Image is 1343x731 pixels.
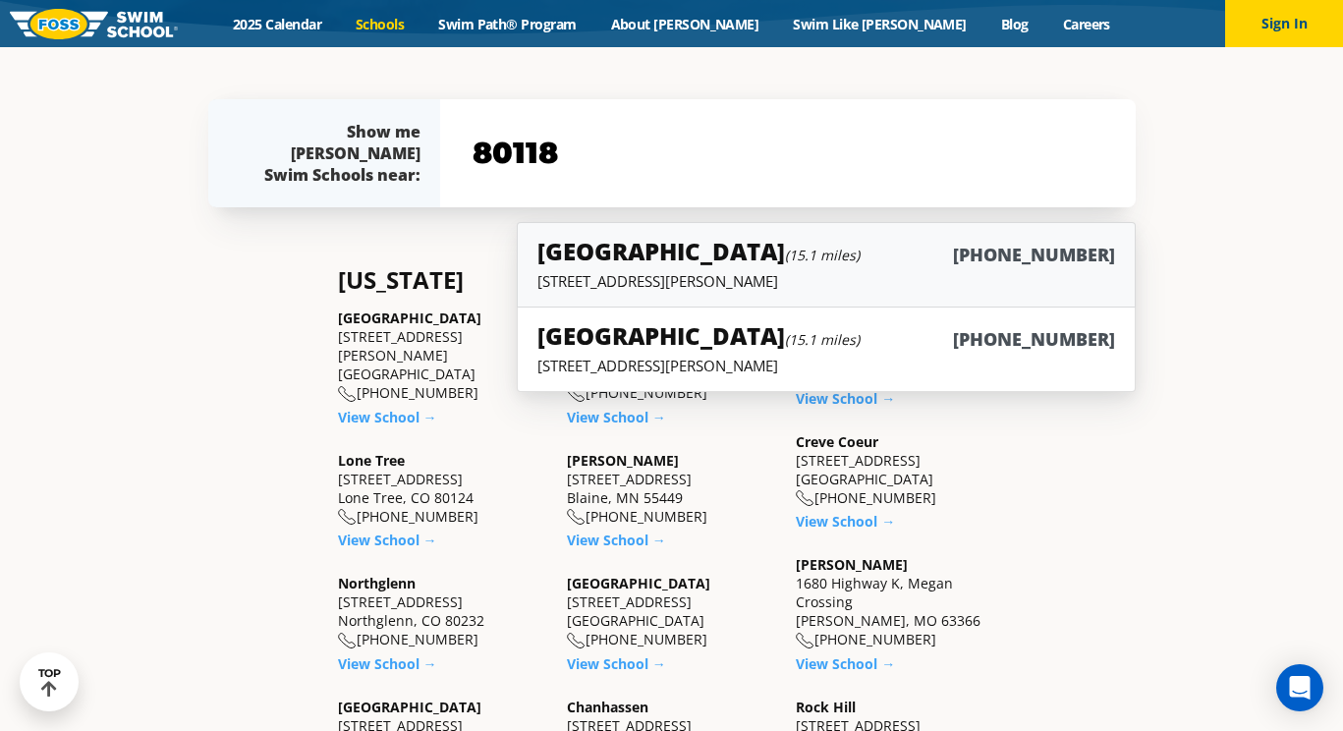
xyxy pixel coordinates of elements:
a: View School → [338,654,437,673]
a: [GEOGRAPHIC_DATA](15.1 miles)[PHONE_NUMBER][STREET_ADDRESS][PERSON_NAME] [517,222,1135,308]
a: Careers [1045,15,1127,33]
h5: [GEOGRAPHIC_DATA] [537,235,860,267]
img: location-phone-o-icon.svg [796,490,814,507]
div: Open Intercom Messenger [1276,664,1323,711]
h6: [PHONE_NUMBER] [953,243,1115,267]
p: [STREET_ADDRESS][PERSON_NAME] [537,271,1114,291]
h6: [PHONE_NUMBER] [953,327,1115,352]
a: Rock Hill [796,698,856,716]
a: View School → [796,654,895,673]
a: Blog [983,15,1045,33]
div: [STREET_ADDRESS] [GEOGRAPHIC_DATA] [PHONE_NUMBER] [567,574,776,649]
img: location-phone-o-icon.svg [567,509,586,526]
div: [STREET_ADDRESS] Blaine, MN 55449 [PHONE_NUMBER] [567,451,776,527]
div: Show me [PERSON_NAME] Swim Schools near: [248,121,420,186]
a: Swim Like [PERSON_NAME] [776,15,984,33]
a: 2025 Calendar [216,15,339,33]
div: 1680 Highway K, Megan Crossing [PERSON_NAME], MO 63366 [PHONE_NUMBER] [796,555,1005,649]
a: View School → [796,389,895,408]
div: [STREET_ADDRESS] Lone Tree, CO 80124 [PHONE_NUMBER] [338,451,547,527]
img: location-phone-o-icon.svg [338,386,357,403]
div: [STREET_ADDRESS] Northglenn, CO 80232 [PHONE_NUMBER] [338,574,547,649]
a: Chanhassen [567,698,648,716]
a: [PERSON_NAME] [796,555,908,574]
a: Creve Coeur [796,432,878,451]
a: View School → [567,531,666,549]
a: View School → [567,408,666,426]
a: View School → [338,408,437,426]
a: Lone Tree [338,451,405,470]
img: location-phone-o-icon.svg [796,633,814,649]
div: [STREET_ADDRESS] [GEOGRAPHIC_DATA] [PHONE_NUMBER] [796,432,1005,508]
a: [GEOGRAPHIC_DATA](15.1 miles)[PHONE_NUMBER][STREET_ADDRESS][PERSON_NAME] [517,307,1135,392]
a: Northglenn [338,574,416,592]
img: location-phone-o-icon.svg [338,633,357,649]
p: [STREET_ADDRESS][PERSON_NAME] [537,356,1114,375]
a: Schools [339,15,421,33]
a: View School → [567,654,666,673]
img: FOSS Swim School Logo [10,9,178,39]
img: location-phone-o-icon.svg [567,386,586,403]
a: View School → [796,512,895,531]
img: location-phone-o-icon.svg [567,633,586,649]
a: View School → [338,531,437,549]
small: (15.1 miles) [785,330,860,349]
div: TOP [38,667,61,698]
a: Swim Path® Program [421,15,593,33]
a: About [PERSON_NAME] [593,15,776,33]
small: (15.1 miles) [785,246,860,264]
a: [GEOGRAPHIC_DATA] [338,698,481,716]
h5: [GEOGRAPHIC_DATA] [537,319,860,352]
a: [GEOGRAPHIC_DATA] [567,574,710,592]
input: YOUR ZIP CODE [468,125,1108,182]
img: location-phone-o-icon.svg [338,509,357,526]
a: [PERSON_NAME] [567,451,679,470]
